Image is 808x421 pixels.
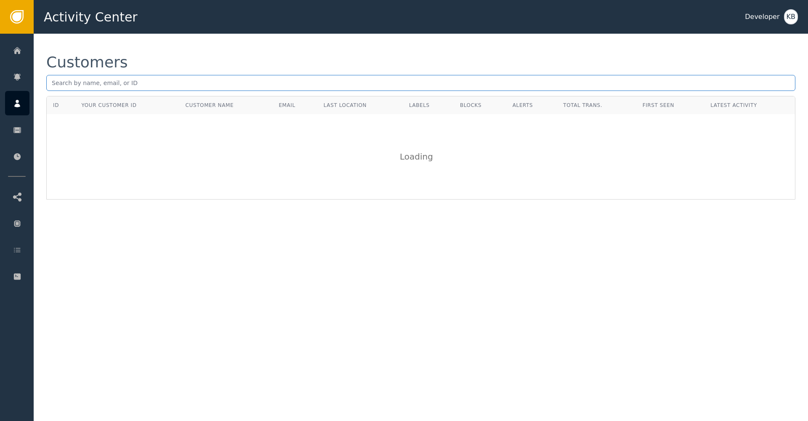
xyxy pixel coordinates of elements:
div: Developer [745,12,779,22]
div: Latest Activity [710,101,789,109]
div: Total Trans. [563,101,630,109]
input: Search by name, email, or ID [46,75,795,91]
div: Your Customer ID [81,101,136,109]
span: Activity Center [44,8,138,27]
div: Customer Name [186,101,266,109]
div: Alerts [513,101,550,109]
div: Last Location [324,101,396,109]
div: Blocks [460,101,500,109]
div: Labels [409,101,447,109]
div: Loading [400,150,442,163]
div: Customers [46,55,128,70]
div: ID [53,101,59,109]
button: KB [784,9,798,24]
div: Email [279,101,311,109]
div: First Seen [643,101,698,109]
